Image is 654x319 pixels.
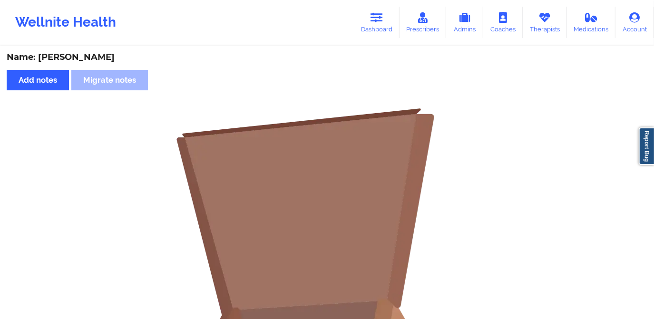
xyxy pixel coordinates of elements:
[639,127,654,165] a: Report Bug
[400,7,447,38] a: Prescribers
[446,7,483,38] a: Admins
[567,7,616,38] a: Medications
[7,52,647,63] div: Name: [PERSON_NAME]
[354,7,400,38] a: Dashboard
[615,7,654,38] a: Account
[7,70,69,90] button: Add notes
[523,7,567,38] a: Therapists
[483,7,523,38] a: Coaches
